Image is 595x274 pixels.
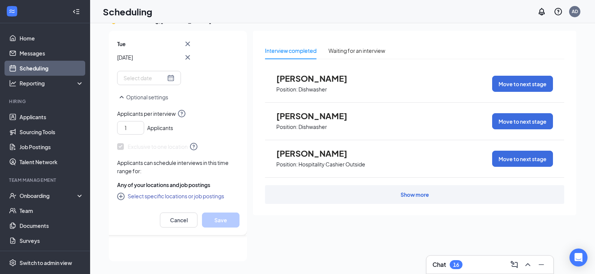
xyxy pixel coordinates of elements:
[20,139,84,154] a: Job Postings
[508,259,520,271] button: ComposeMessage
[492,113,553,129] button: Move to next stage
[20,233,84,248] a: Surveys
[522,259,534,271] button: ChevronUp
[298,86,327,93] p: Dishwasher
[20,109,84,124] a: Applicants
[117,93,168,102] button: SmallChevronUpOptional settings
[20,218,84,233] a: Documents
[554,7,563,16] svg: QuestionInfo
[124,74,166,82] input: Select date
[117,118,240,135] div: Applicants
[9,98,82,105] div: Hiring
[276,86,298,93] p: Position:
[20,79,84,87] div: Reporting
[117,54,133,61] span: [DATE]
[117,109,240,118] span: Applicants per interview
[20,46,84,61] a: Messages
[276,73,359,83] span: [PERSON_NAME]
[432,261,446,269] h3: Chat
[510,260,519,269] svg: ComposeMessage
[20,31,84,46] a: Home
[20,259,72,267] div: Switch to admin view
[183,39,192,48] svg: Cross
[537,260,546,269] svg: Minimize
[537,7,546,16] svg: Notifications
[569,249,587,267] div: Open Intercom Messenger
[9,177,82,183] div: Team Management
[492,151,553,167] button: Move to next stage
[265,46,316,55] div: Interview completed
[117,40,126,48] p: Tue
[117,142,198,151] span: Exclusive to one location
[183,53,192,62] svg: Cross
[72,8,80,15] svg: Collapse
[276,148,359,158] span: [PERSON_NAME]
[298,123,327,130] p: Dishwasher
[20,192,77,199] div: Onboarding
[103,5,152,18] h1: Scheduling
[276,123,298,130] p: Position:
[20,154,84,169] a: Talent Network
[117,192,224,201] button: CirclePlusSelect specific locations or job postings
[117,93,126,102] svg: SmallChevronUp
[117,159,229,174] span: Applicants can schedule interviews in this time range for:
[160,213,197,228] button: Cancel
[453,262,459,268] div: 16
[401,191,429,198] div: Show more
[9,192,17,199] svg: UserCheck
[117,181,210,189] span: Any of your locations and job postings
[276,111,359,121] span: [PERSON_NAME]
[572,8,578,15] div: AD
[117,193,126,202] svg: CirclePlus
[189,142,198,151] svg: QuestionInfo
[9,259,17,267] svg: Settings
[121,122,144,133] input: 1
[9,79,17,87] svg: Analysis
[20,124,84,139] a: Sourcing Tools
[202,213,240,228] button: Save
[328,46,385,55] div: Waiting for an interview
[535,259,547,271] button: Minimize
[523,260,532,269] svg: ChevronUp
[298,161,365,168] p: Hospitality Cashier Outside
[177,109,186,118] svg: QuestionInfo
[276,161,298,168] p: Position:
[20,203,84,218] a: Team
[492,76,553,92] button: Move to next stage
[8,7,16,15] svg: WorkstreamLogo
[20,61,84,76] a: Scheduling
